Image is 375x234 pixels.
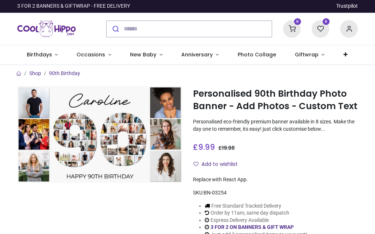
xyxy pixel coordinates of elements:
[193,161,198,167] i: Add to wishlist
[17,3,130,10] div: 3 FOR 2 BANNERS & GIFTWRAP - FREE DELIVERY
[17,19,76,39] a: Logo of Cool Hippo
[193,88,358,113] h1: Personalised 90th Birthday Photo Banner - Add Photos - Custom Text
[77,51,105,58] span: Occasions
[17,19,76,39] img: Cool Hippo
[121,45,172,64] a: New Baby
[17,86,182,183] img: Personalised 90th Birthday Photo Banner - Add Photos - Custom Text
[218,144,235,152] span: £
[295,51,319,58] span: Giftwrap
[285,45,334,64] a: Giftwrap
[336,3,358,10] a: Trustpilot
[211,224,294,230] a: 3 FOR 2 ON BANNERS & GIFT WRAP
[323,18,330,25] sup: 0
[193,158,244,171] button: Add to wishlistAdd to wishlist
[107,21,124,37] button: Submit
[205,209,307,217] li: Order by 11am, same day dispatch
[294,18,301,25] sup: 0
[172,45,228,64] a: Anniversary
[205,217,307,224] li: Express Delivery Available
[193,118,358,133] p: Personalised eco-friendly premium banner available in 8 sizes. Make the day one to remember, its ...
[238,51,276,58] span: Photo Collage
[29,70,41,76] a: Shop
[193,176,358,183] div: Replace with React App.
[222,144,235,152] span: 19.98
[49,70,80,76] a: 90th Birthday
[17,45,67,64] a: Birthdays
[130,51,156,58] span: New Baby
[193,142,215,152] span: £
[204,190,227,196] span: BN-03254
[181,51,213,58] span: Anniversary
[67,45,121,64] a: Occasions
[198,142,215,152] span: 9.99
[312,25,329,31] a: 0
[193,189,358,197] div: SKU:
[283,25,301,31] a: 0
[27,51,52,58] span: Birthdays
[205,203,307,210] li: Free Standard Tracked Delivery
